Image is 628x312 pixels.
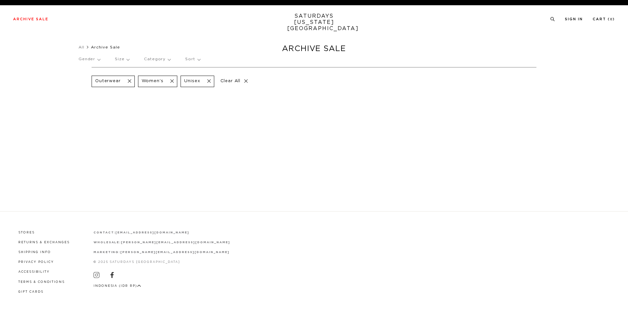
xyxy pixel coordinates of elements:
[94,284,141,288] button: Indonesia (IDR Rp)
[13,17,48,21] a: Archive Sale
[18,231,35,234] a: Stores
[18,251,51,254] a: Shipping Info
[94,251,121,254] strong: marketing:
[94,241,121,244] strong: wholesale:
[610,18,613,21] small: 0
[120,251,229,254] a: [PERSON_NAME][EMAIL_ADDRESS][DOMAIN_NAME]
[115,52,129,67] p: Size
[78,52,100,67] p: Gender
[185,52,200,67] p: Sort
[144,52,170,67] p: Category
[18,270,50,273] a: Accessibility
[287,13,341,32] a: SATURDAYS[US_STATE][GEOGRAPHIC_DATA]
[18,261,54,264] a: Privacy Policy
[18,290,44,293] a: Gift Cards
[115,231,189,234] a: [EMAIL_ADDRESS][DOMAIN_NAME]
[94,260,230,265] p: © 2025 Saturdays [GEOGRAPHIC_DATA]
[142,79,164,84] p: Women's
[91,45,120,49] span: Archive Sale
[218,76,251,87] p: Clear All
[18,281,65,284] a: Terms & Conditions
[78,45,84,49] a: All
[95,79,121,84] p: Outerwear
[18,241,70,244] a: Returns & Exchanges
[565,17,583,21] a: Sign In
[593,17,615,21] a: Cart (0)
[184,79,200,84] p: Unisex
[94,231,116,234] strong: contact:
[121,241,230,244] a: [PERSON_NAME][EMAIL_ADDRESS][DOMAIN_NAME]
